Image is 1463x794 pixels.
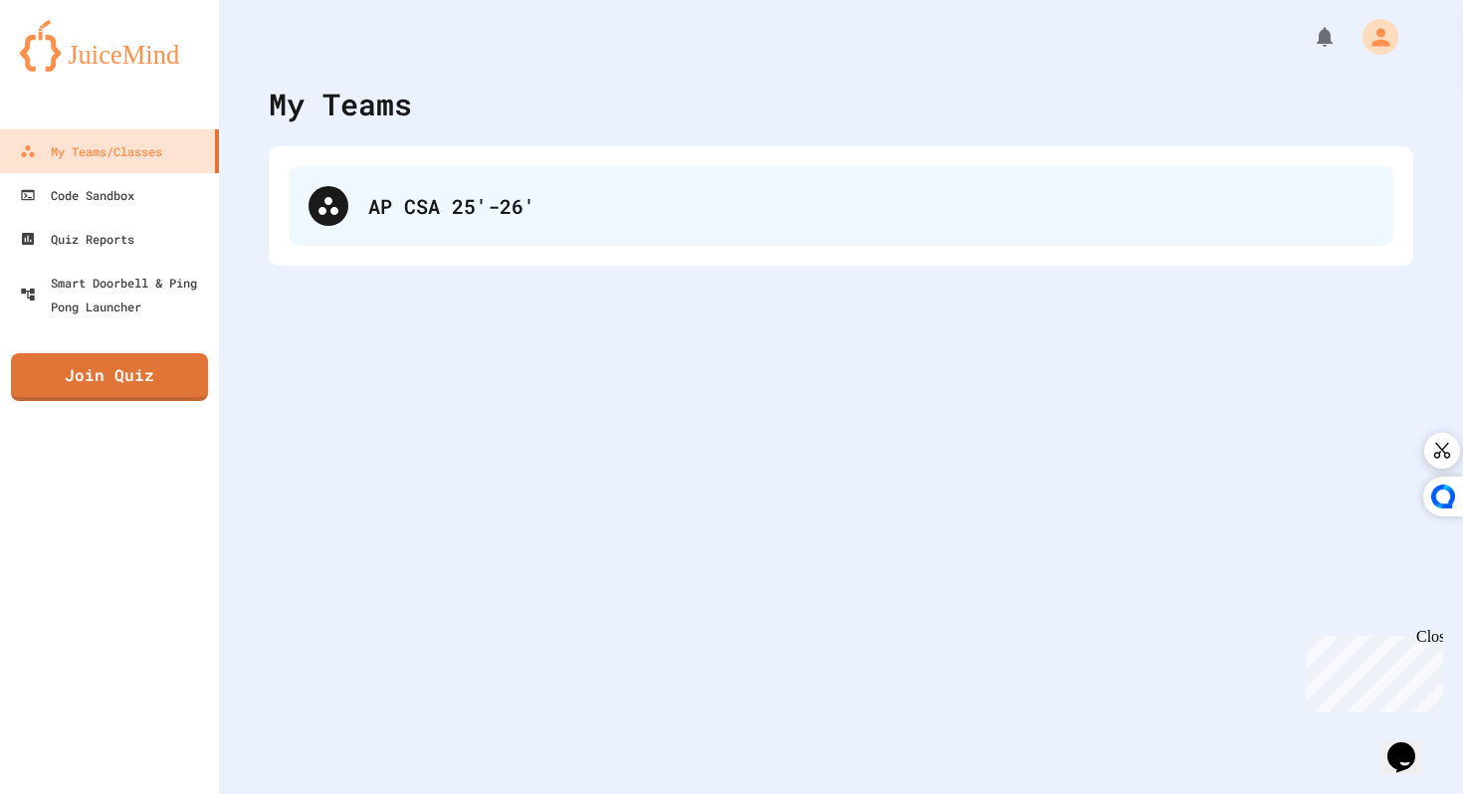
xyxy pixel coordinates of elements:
iframe: chat widget [1298,628,1443,712]
img: logo-orange.svg [20,20,199,72]
div: Quiz Reports [20,227,134,251]
div: My Teams/Classes [20,139,162,163]
iframe: chat widget [1379,714,1443,774]
a: Join Quiz [11,353,208,401]
div: Chat with us now!Close [8,8,137,126]
div: Smart Doorbell & Ping Pong Launcher [20,271,211,318]
div: My Account [1342,14,1403,60]
div: Code Sandbox [20,183,134,207]
div: AP CSA 25'-26' [289,166,1393,246]
div: My Notifications [1276,20,1342,54]
div: My Teams [269,82,412,126]
div: AP CSA 25'-26' [368,191,1373,221]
